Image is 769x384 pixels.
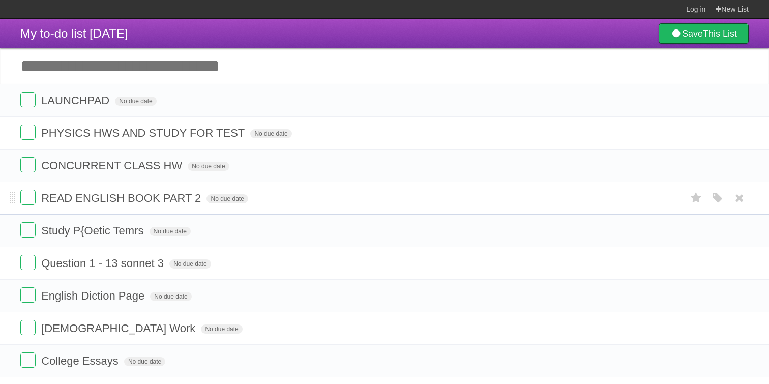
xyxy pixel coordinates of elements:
[41,224,146,237] span: Study P{Oetic Temrs
[41,289,147,302] span: English Diction Page
[169,259,211,269] span: No due date
[20,352,36,368] label: Done
[20,190,36,205] label: Done
[250,129,291,138] span: No due date
[150,292,191,301] span: No due date
[41,127,247,139] span: PHYSICS HWS AND STUDY FOR TEST
[41,159,185,172] span: CONCURRENT CLASS HW
[206,194,248,203] span: No due date
[703,28,737,39] b: This List
[20,157,36,172] label: Done
[41,94,112,107] span: LAUNCHPAD
[41,257,166,270] span: Question 1 - 13 sonnet 3
[201,324,242,334] span: No due date
[20,287,36,303] label: Done
[115,97,156,106] span: No due date
[20,125,36,140] label: Done
[20,92,36,107] label: Done
[687,190,706,206] label: Star task
[150,227,191,236] span: No due date
[188,162,229,171] span: No due date
[20,222,36,238] label: Done
[124,357,165,366] span: No due date
[20,320,36,335] label: Done
[20,26,128,40] span: My to-do list [DATE]
[41,355,121,367] span: College Essays
[41,192,203,204] span: READ ENGLISH BOOK PART 2
[659,23,749,44] a: SaveThis List
[20,255,36,270] label: Done
[41,322,198,335] span: [DEMOGRAPHIC_DATA] Work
